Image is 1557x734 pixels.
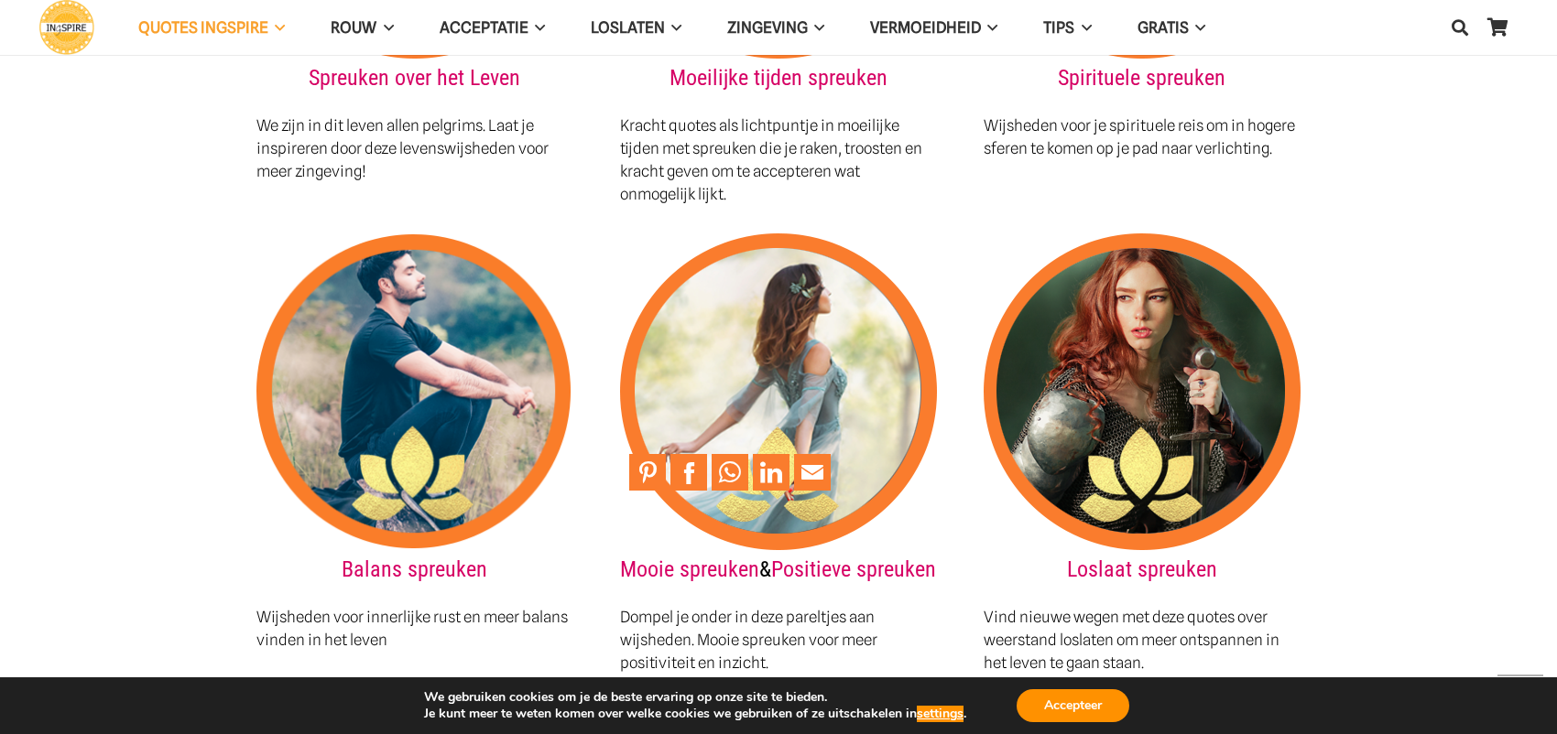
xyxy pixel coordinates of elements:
span: Loslaten Menu [665,5,681,50]
p: Kracht quotes als lichtpuntje in moeilijke tijden met spreuken die je raken, troosten en kracht g... [620,114,937,206]
a: ROUWROUW Menu [308,5,416,51]
a: Zoeken [1442,5,1478,50]
img: Kracht in moeilijke tijden voor de strijders onder ons - Ingspire [984,233,1301,550]
h2: & [620,233,937,583]
li: Pinterest [629,454,670,491]
p: Wijsheden voor je spirituele reis om in hogere sferen te komen op je pad naar verlichting. [984,114,1301,160]
li: LinkedIn [753,454,794,491]
span: Acceptatie Menu [528,5,545,50]
a: Balans spreuken [342,556,487,582]
span: QUOTES INGSPIRE Menu [268,5,285,50]
p: Vind nieuwe wegen met deze quotes over weerstand loslaten om meer ontspannen in het leven te gaan... [984,606,1301,675]
a: Mooie spreuken [620,556,759,582]
span: Zingeving Menu [808,5,824,50]
span: VERMOEIDHEID Menu [981,5,997,50]
img: Positieve spreuken van Ingspire [620,233,937,550]
a: Spreuken over het Leven [309,65,520,91]
span: Acceptatie [440,18,528,37]
li: Email This [794,454,835,491]
span: VERMOEIDHEID [870,18,981,37]
li: Facebook [670,454,712,491]
span: ROUW [331,18,376,37]
p: Je kunt meer te weten komen over welke cookies we gebruiken of ze uitschakelen in . [424,706,966,722]
a: QUOTES INGSPIREQUOTES INGSPIRE Menu [115,5,308,51]
a: Share to LinkedIn [753,454,789,491]
a: AcceptatieAcceptatie Menu [417,5,568,51]
a: Moeilijke tijden spreuken [670,65,887,91]
a: LoslatenLoslaten Menu [568,5,704,51]
button: settings [917,706,964,722]
a: Share to WhatsApp [712,454,748,491]
span: QUOTES INGSPIRE [138,18,268,37]
span: TIPS Menu [1074,5,1091,50]
span: Zingeving [727,18,808,37]
p: Wijsheden voor innerlijke rust en meer balans vinden in het leven [256,606,573,652]
span: Loslaten [591,18,665,37]
span: TIPS [1043,18,1074,37]
a: Mail to Email This [794,454,831,491]
span: GRATIS [1138,18,1189,37]
p: We gebruiken cookies om je de beste ervaring op onze site te bieden. [424,689,966,706]
span: ROUW Menu [376,5,393,50]
a: Loslaat spreuken [1067,556,1217,582]
a: Positieve spreuken [771,556,936,582]
a: Share to Facebook [670,454,707,491]
p: We zijn in dit leven allen pelgrims. Laat je inspireren door deze levenswijsheden voor meer zinge... [256,114,573,183]
a: TIPSTIPS Menu [1020,5,1114,51]
a: Spirituele spreuken [1058,65,1225,91]
li: WhatsApp [712,454,753,491]
a: Pin to Pinterest [629,454,666,491]
a: VERMOEIDHEIDVERMOEIDHEID Menu [847,5,1020,51]
a: Terug naar top [1497,675,1543,720]
span: GRATIS Menu [1189,5,1205,50]
button: Accepteer [1017,689,1129,722]
p: Dompel je onder in deze pareltjes aan wijsheden. Mooie spreuken voor meer positiviteit en inzicht. [620,606,937,675]
a: ZingevingZingeving Menu [704,5,847,51]
a: GRATISGRATIS Menu [1115,5,1228,51]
